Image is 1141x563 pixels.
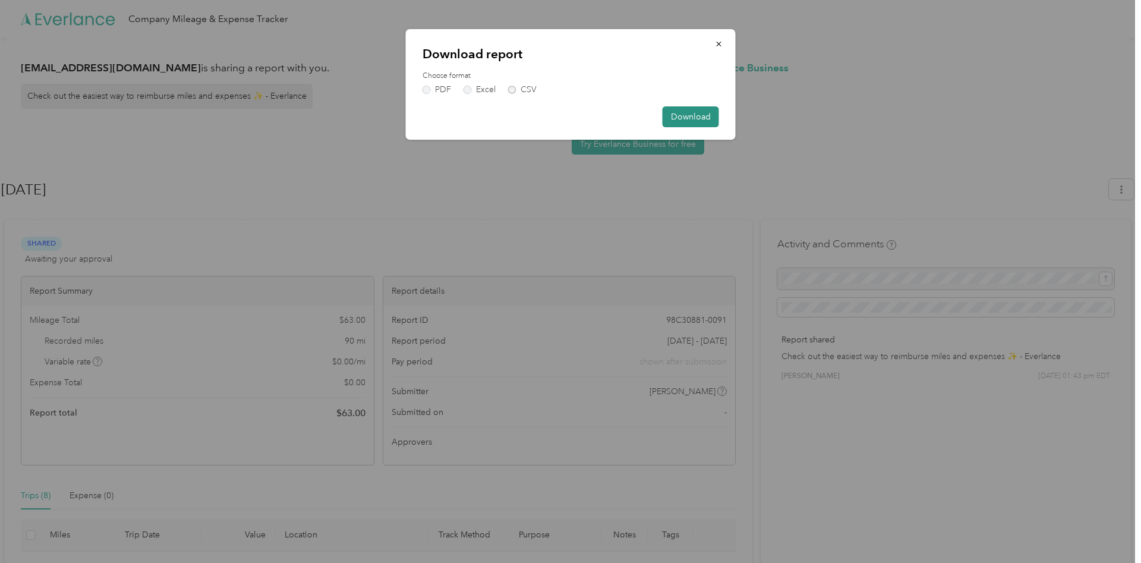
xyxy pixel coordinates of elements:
button: Download [663,106,719,127]
label: CSV [508,86,537,94]
label: Excel [464,86,496,94]
label: PDF [423,86,451,94]
p: Download report [423,46,719,62]
label: Choose format [423,71,719,81]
